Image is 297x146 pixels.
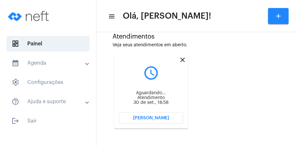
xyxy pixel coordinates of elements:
[133,116,169,120] span: [PERSON_NAME]
[179,56,186,64] mat-icon: close
[119,112,183,124] button: [PERSON_NAME]
[6,75,90,90] span: Configurações
[12,78,19,86] span: sidenav icon
[12,98,19,105] mat-icon: sidenav icon
[12,59,86,67] mat-panel-title: Agenda
[113,33,281,40] div: Atendimentos
[119,91,183,96] div: Aguardando...
[119,65,183,81] mat-icon: query_builder
[5,3,53,29] img: logo-neft-novo-2.png
[12,59,19,67] mat-icon: sidenav icon
[119,100,183,105] div: 30 de set., 18:58
[113,43,281,48] div: Veja seus atendimentos em aberto.
[108,13,114,20] mat-icon: sidenav icon
[12,40,19,48] span: sidenav icon
[119,96,183,100] div: Atendimento
[6,113,90,129] span: Sair
[12,98,86,105] mat-panel-title: Ajuda e suporte
[274,12,282,20] mat-icon: add
[6,36,90,51] span: Painel
[123,11,211,21] span: Olá, [PERSON_NAME]!
[12,117,19,125] mat-icon: sidenav icon
[4,94,96,109] mat-expansion-panel-header: sidenav iconAjuda e suporte
[4,55,96,71] mat-expansion-panel-header: sidenav iconAgenda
